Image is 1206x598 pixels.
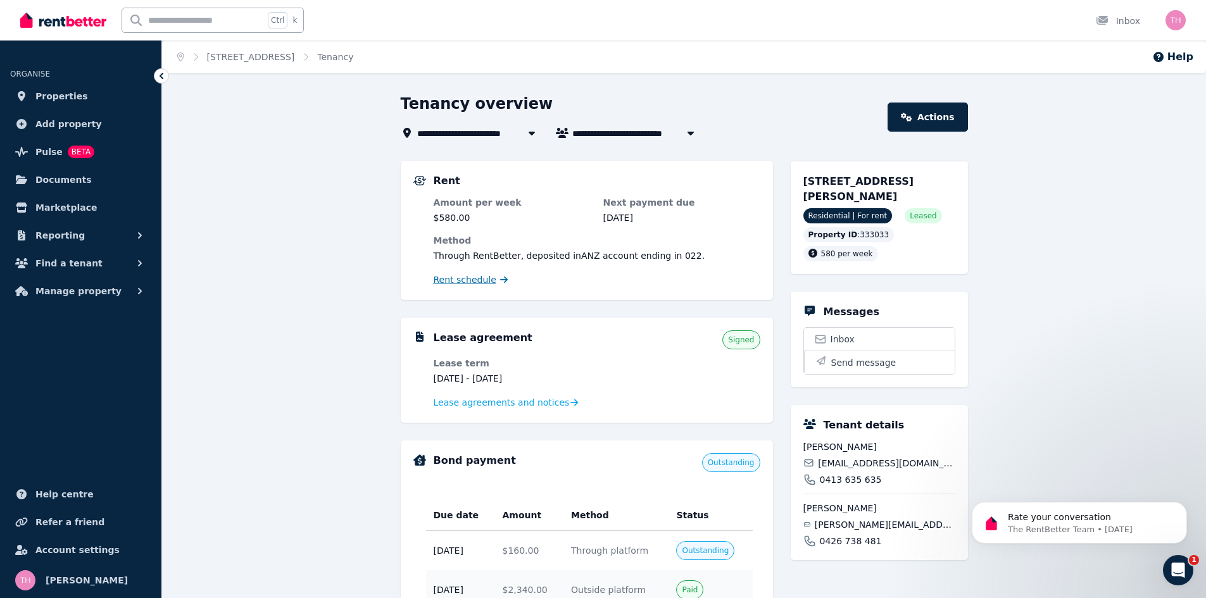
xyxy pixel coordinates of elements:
[10,70,50,78] span: ORGANISE
[1189,555,1199,565] span: 1
[682,545,729,556] span: Outstanding
[434,234,760,247] dt: Method
[35,89,88,104] span: Properties
[603,211,760,224] dd: [DATE]
[1163,555,1193,585] iframe: Intercom live chat
[434,273,496,286] span: Rent schedule
[708,458,755,468] span: Outstanding
[434,273,508,286] a: Rent schedule
[803,227,895,242] div: : 333033
[10,278,151,304] button: Manage property
[824,304,879,320] h5: Messages
[10,84,151,109] a: Properties
[818,457,955,470] span: [EMAIL_ADDRESS][DOMAIN_NAME]
[1165,10,1186,30] img: Tamara Heald
[910,211,936,221] span: Leased
[35,200,97,215] span: Marketplace
[815,518,955,531] span: [PERSON_NAME][EMAIL_ADDRESS][DOMAIN_NAME]
[10,509,151,535] a: Refer a friend
[804,328,955,351] a: Inbox
[803,208,893,223] span: Residential | For rent
[35,172,92,187] span: Documents
[803,502,955,514] span: [PERSON_NAME]
[434,251,705,261] span: Through RentBetter , deposited in ANZ account ending in 022 .
[888,103,967,132] a: Actions
[434,396,579,409] a: Lease agreements and notices
[1152,49,1193,65] button: Help
[10,251,151,276] button: Find a tenant
[824,418,905,433] h5: Tenant details
[35,116,102,132] span: Add property
[20,11,106,30] img: RentBetter
[831,333,855,346] span: Inbox
[820,473,882,486] span: 0413 635 635
[426,500,495,531] th: Due date
[207,52,295,62] a: [STREET_ADDRESS]
[434,372,591,385] dd: [DATE] - [DATE]
[35,144,63,159] span: Pulse
[10,111,151,137] a: Add property
[682,585,698,595] span: Paid
[46,573,128,588] span: [PERSON_NAME]
[821,249,873,258] span: 580 per week
[953,475,1206,564] iframe: Intercom notifications message
[808,230,858,240] span: Property ID
[10,223,151,248] button: Reporting
[669,500,752,531] th: Status
[434,357,591,370] dt: Lease term
[317,51,353,63] span: Tenancy
[434,453,516,468] h5: Bond payment
[10,195,151,220] a: Marketplace
[413,454,426,466] img: Bond Details
[803,175,914,202] span: [STREET_ADDRESS][PERSON_NAME]
[434,583,487,596] span: [DATE]
[15,570,35,590] img: Tamara Heald
[820,535,882,547] span: 0426 738 481
[494,500,563,531] th: Amount
[831,356,896,369] span: Send message
[268,12,287,28] span: Ctrl
[10,537,151,563] a: Account settings
[804,351,955,374] button: Send message
[1096,15,1140,27] div: Inbox
[35,228,85,243] span: Reporting
[68,146,94,158] span: BETA
[603,196,760,209] dt: Next payment due
[35,542,120,558] span: Account settings
[35,283,122,299] span: Manage property
[434,211,591,224] dd: $580.00
[401,94,553,114] h1: Tenancy overview
[434,544,487,557] span: [DATE]
[803,440,955,453] span: [PERSON_NAME]
[35,256,103,271] span: Find a tenant
[494,531,563,571] td: $160.00
[35,487,94,502] span: Help centre
[10,167,151,192] a: Documents
[413,176,426,185] img: Rental Payments
[162,40,368,73] nav: Breadcrumb
[728,335,754,345] span: Signed
[434,330,532,346] h5: Lease agreement
[10,139,151,165] a: PulseBETA
[35,514,104,530] span: Refer a friend
[563,531,669,571] td: Through platform
[434,173,460,189] h5: Rent
[563,500,669,531] th: Method
[292,15,297,25] span: k
[434,196,591,209] dt: Amount per week
[434,396,570,409] span: Lease agreements and notices
[10,482,151,507] a: Help centre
